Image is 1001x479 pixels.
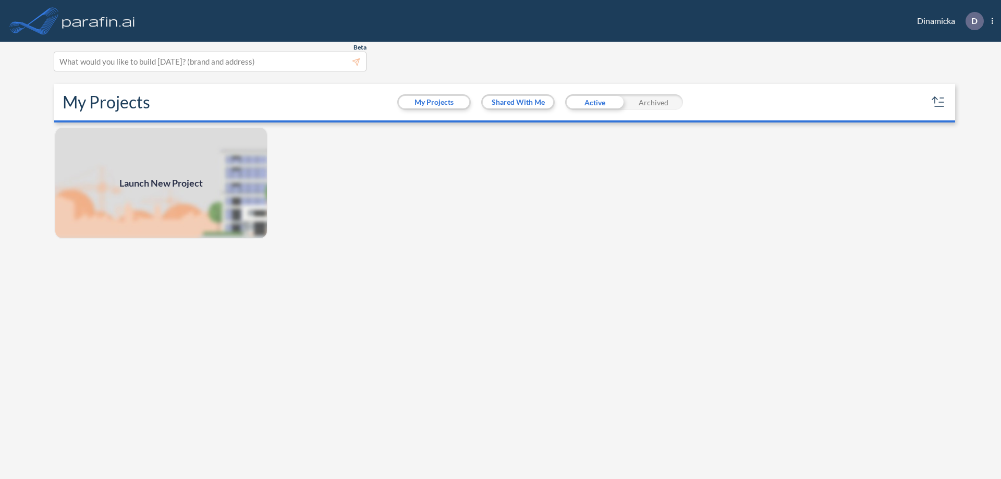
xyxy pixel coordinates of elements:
[930,94,947,110] button: sort
[483,96,553,108] button: Shared With Me
[60,10,137,31] img: logo
[54,127,268,239] a: Launch New Project
[565,94,624,110] div: Active
[624,94,683,110] div: Archived
[119,176,203,190] span: Launch New Project
[399,96,469,108] button: My Projects
[971,16,978,26] p: D
[54,127,268,239] img: add
[901,12,993,30] div: Dinamicka
[63,92,150,112] h2: My Projects
[353,43,367,52] span: Beta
